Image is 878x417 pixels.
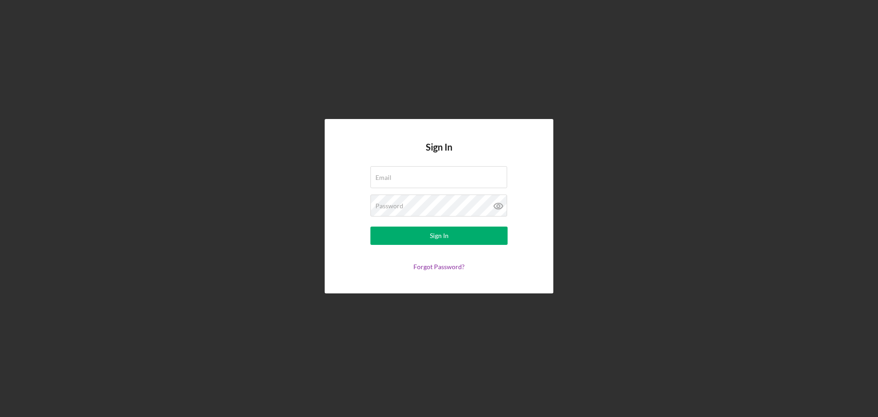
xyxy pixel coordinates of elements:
[426,142,452,166] h4: Sign In
[430,227,449,245] div: Sign In
[370,227,508,245] button: Sign In
[413,263,465,271] a: Forgot Password?
[375,202,403,210] label: Password
[375,174,391,181] label: Email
